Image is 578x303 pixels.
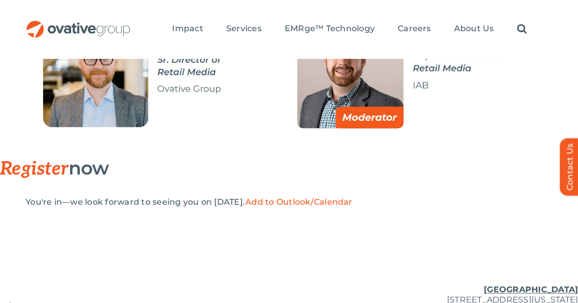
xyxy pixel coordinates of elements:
a: Careers [398,24,431,35]
a: Services [226,24,262,35]
a: Search [517,24,526,35]
span: Careers [398,24,431,34]
u: [GEOGRAPHIC_DATA] [484,285,578,294]
span: Impact [172,24,203,34]
span: Services [226,24,262,34]
span: EMRge™ Technology [285,24,375,34]
a: EMRge™ Technology [285,24,375,35]
a: Impact [172,24,203,35]
a: OG_Full_horizontal_RGB [26,19,131,29]
a: Add to Outlook/Calendar [245,197,353,207]
a: About Us [454,24,494,35]
div: You're in—we look forward to seeing you on [DATE]. [26,197,552,207]
span: About Us [454,24,494,34]
nav: Menu [172,13,526,46]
